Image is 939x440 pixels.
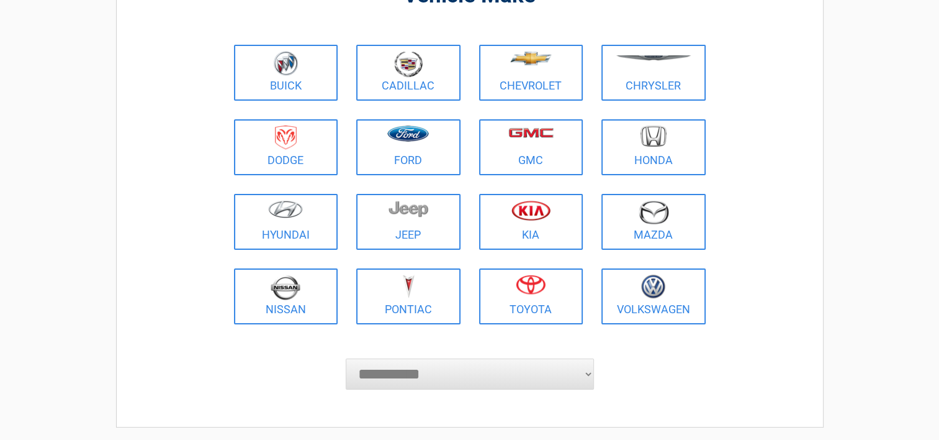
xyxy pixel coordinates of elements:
[640,126,667,147] img: honda
[356,268,461,324] a: Pontiac
[508,127,554,138] img: gmc
[234,119,338,175] a: Dodge
[601,268,706,324] a: Volkswagen
[479,268,583,324] a: Toyota
[479,45,583,101] a: Chevrolet
[389,200,428,218] img: jeep
[641,275,665,299] img: volkswagen
[479,119,583,175] a: GMC
[234,45,338,101] a: Buick
[356,194,461,250] a: Jeep
[511,200,550,221] img: kia
[275,126,297,150] img: dodge
[638,200,669,224] img: mazda
[274,51,298,76] img: buick
[234,268,338,324] a: Nissan
[356,45,461,101] a: Cadillac
[402,275,415,298] img: pontiac
[387,126,429,142] img: ford
[601,119,706,175] a: Honda
[601,45,706,101] a: Chrysler
[616,55,691,61] img: chrysler
[268,200,303,218] img: hyundai
[601,194,706,250] a: Mazda
[271,275,300,300] img: nissan
[234,194,338,250] a: Hyundai
[479,194,583,250] a: Kia
[510,52,552,65] img: chevrolet
[356,119,461,175] a: Ford
[394,51,423,77] img: cadillac
[516,275,546,295] img: toyota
